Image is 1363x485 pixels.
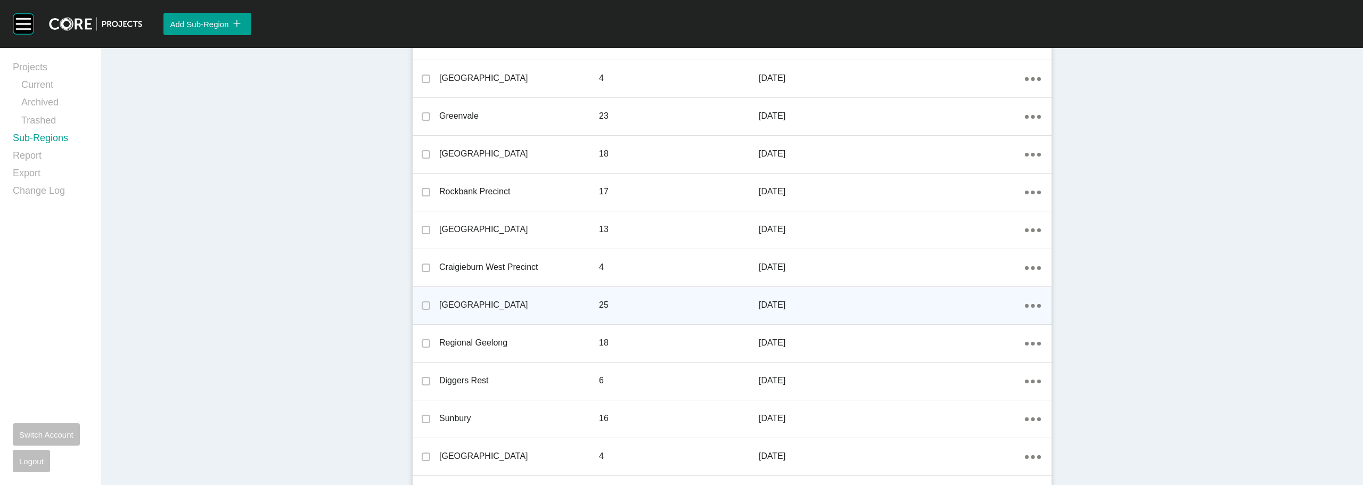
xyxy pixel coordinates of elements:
p: [DATE] [759,186,1025,198]
a: Sub-Regions [13,131,88,149]
p: [DATE] [759,375,1025,387]
p: [GEOGRAPHIC_DATA] [439,148,599,160]
p: 17 [599,186,759,198]
p: Rockbank Precinct [439,186,599,198]
a: Archived [21,96,88,113]
p: Greenvale [439,110,599,122]
span: Switch Account [19,430,73,439]
button: Add Sub-Region [163,13,251,35]
p: [DATE] [759,72,1025,84]
p: [DATE] [759,148,1025,160]
p: 6 [599,375,759,387]
p: [DATE] [759,337,1025,349]
p: 18 [599,148,759,160]
p: [GEOGRAPHIC_DATA] [439,72,599,84]
a: Change Log [13,184,88,202]
p: 25 [599,299,759,311]
p: 4 [599,261,759,273]
p: 16 [599,413,759,424]
button: Switch Account [13,423,80,446]
p: [DATE] [759,224,1025,235]
a: Export [13,167,88,184]
p: 23 [599,110,759,122]
a: Projects [13,61,88,78]
p: [DATE] [759,261,1025,273]
p: Craigieburn West Precinct [439,261,599,273]
p: [DATE] [759,450,1025,462]
button: Logout [13,450,50,472]
p: Regional Geelong [439,337,599,349]
a: Trashed [21,114,88,131]
p: Diggers Rest [439,375,599,387]
p: [GEOGRAPHIC_DATA] [439,450,599,462]
p: [DATE] [759,110,1025,122]
p: [GEOGRAPHIC_DATA] [439,224,599,235]
p: [GEOGRAPHIC_DATA] [439,299,599,311]
img: core-logo-dark.3138cae2.png [49,17,142,31]
p: 18 [599,337,759,349]
p: 4 [599,72,759,84]
p: [DATE] [759,299,1025,311]
span: Logout [19,457,44,466]
p: Sunbury [439,413,599,424]
a: Current [21,78,88,96]
p: 4 [599,450,759,462]
p: 13 [599,224,759,235]
a: Report [13,149,88,167]
span: Add Sub-Region [170,20,228,29]
p: [DATE] [759,413,1025,424]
